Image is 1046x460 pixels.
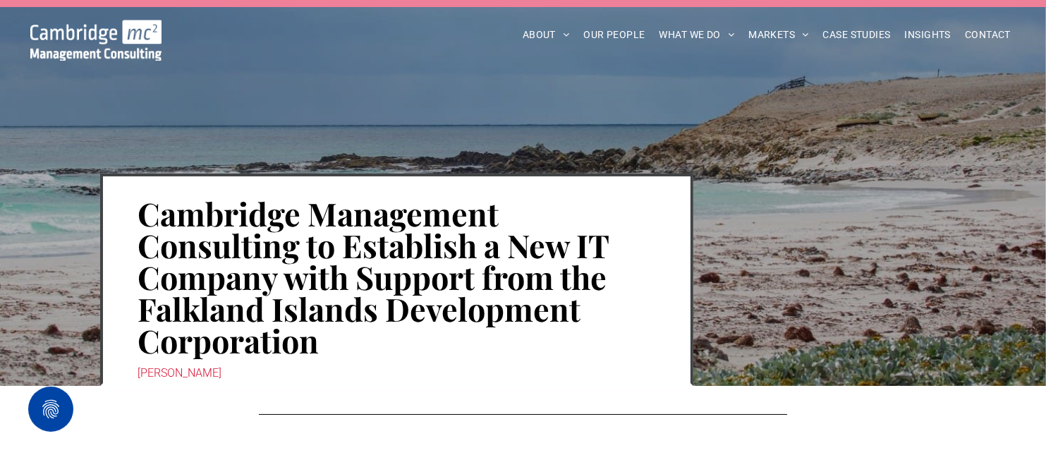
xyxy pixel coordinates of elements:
[516,24,577,46] a: ABOUT
[958,24,1018,46] a: CONTACT
[816,24,898,46] a: CASE STUDIES
[30,20,162,61] img: Go to Homepage
[741,24,815,46] a: MARKETS
[30,22,162,37] a: Your Business Transformed | Cambridge Management Consulting
[138,196,655,358] h1: Cambridge Management Consulting to Establish a New IT Company with Support from the Falkland Isla...
[138,363,655,383] div: [PERSON_NAME]
[652,24,742,46] a: WHAT WE DO
[576,24,652,46] a: OUR PEOPLE
[898,24,958,46] a: INSIGHTS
